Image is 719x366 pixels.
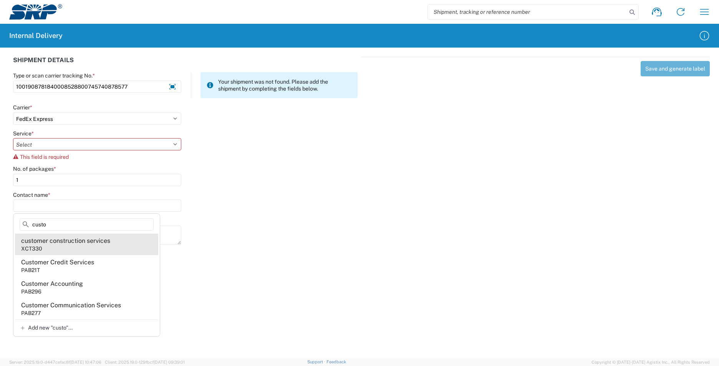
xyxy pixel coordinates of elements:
span: [DATE] 10:47:06 [70,360,101,364]
div: XCT330 [21,245,42,252]
label: Type or scan carrier tracking No. [13,72,95,79]
span: This field is required [20,154,69,160]
label: No. of packages [13,165,56,172]
label: Service [13,130,34,137]
span: Add new "custo"... [28,324,73,331]
span: Server: 2025.19.0-d447cefac8f [9,360,101,364]
div: PAB277 [21,310,41,317]
a: Feedback [326,359,346,364]
div: Customer Accounting [21,280,83,288]
div: customer construction services [21,237,110,245]
input: Shipment, tracking or reference number [428,5,627,19]
div: PAB296 [21,288,41,295]
div: Customer Credit Services [21,258,94,267]
div: SHIPMENT DETAILS [13,57,358,72]
span: Client: 2025.19.0-129fbcf [105,360,185,364]
span: Your shipment was not found. Please add the shipment by completing the fields below. [218,78,351,92]
div: Customer Communication Services [21,301,121,310]
div: PAB21T [21,267,40,274]
span: [DATE] 09:39:01 [154,360,185,364]
a: Support [307,359,326,364]
img: srp [9,4,62,20]
span: Copyright © [DATE]-[DATE] Agistix Inc., All Rights Reserved [591,359,710,366]
h2: Internal Delivery [9,31,63,40]
label: Carrier [13,104,32,111]
label: Contact name [13,191,50,198]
